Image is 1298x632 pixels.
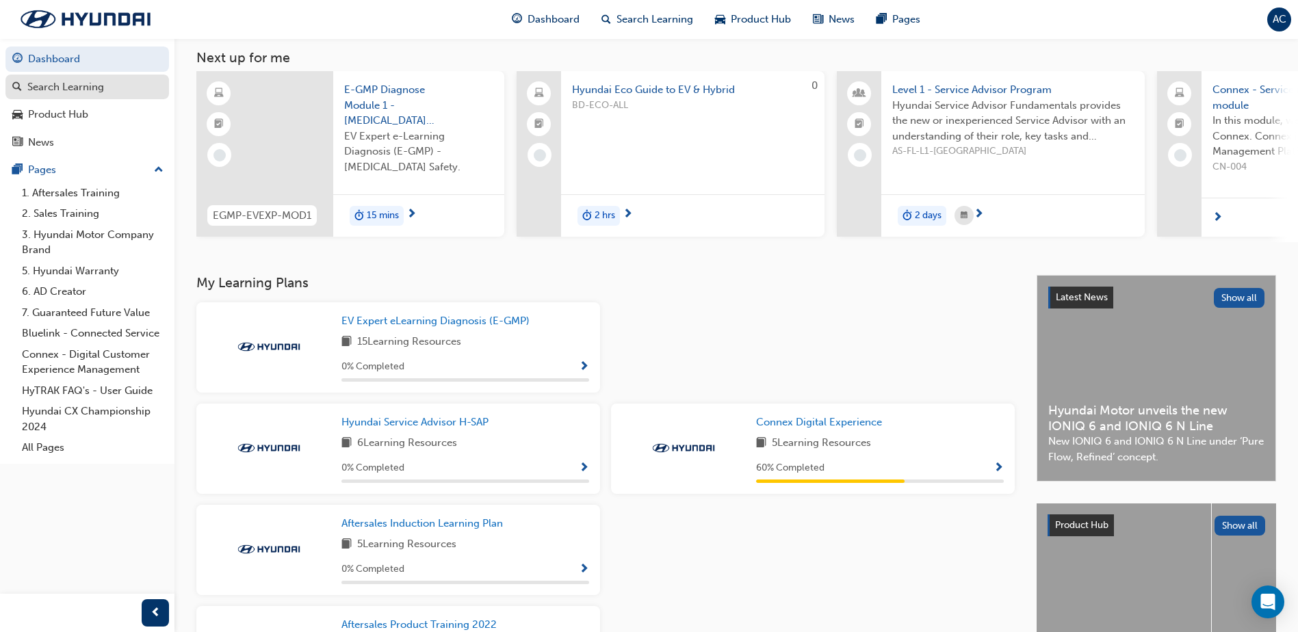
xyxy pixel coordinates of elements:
[1174,149,1186,161] span: learningRecordVerb_NONE-icon
[994,462,1004,475] span: Show Progress
[590,5,704,34] a: search-iconSearch Learning
[903,207,912,225] span: duration-icon
[756,416,882,428] span: Connex Digital Experience
[341,416,489,428] span: Hyundai Service Advisor H-SAP
[196,71,504,237] a: EGMP-EVEXP-MOD1E-GMP Diagnose Module 1 - [MEDICAL_DATA] SafetyEV Expert e-Learning Diagnosis (E-G...
[528,12,580,27] span: Dashboard
[855,116,864,133] span: booktick-icon
[813,11,823,28] span: news-icon
[357,536,456,553] span: 5 Learning Resources
[341,334,352,351] span: book-icon
[27,79,104,95] div: Search Learning
[354,207,364,225] span: duration-icon
[915,208,942,224] span: 2 days
[756,414,887,430] a: Connex Digital Experience
[974,209,984,221] span: next-icon
[1267,8,1291,31] button: AC
[16,183,169,204] a: 1. Aftersales Training
[1056,291,1108,303] span: Latest News
[12,164,23,176] span: pages-icon
[344,82,493,129] span: E-GMP Diagnose Module 1 - [MEDICAL_DATA] Safety
[512,11,522,28] span: guage-icon
[16,401,169,437] a: Hyundai CX Championship 2024
[595,208,615,224] span: 2 hrs
[214,85,224,103] span: learningResourceType_ELEARNING-icon
[579,564,589,576] span: Show Progress
[623,209,633,221] span: next-icon
[367,208,399,224] span: 15 mins
[579,460,589,477] button: Show Progress
[731,12,791,27] span: Product Hub
[151,605,161,622] span: prev-icon
[892,98,1134,144] span: Hyundai Service Advisor Fundamentals provides the new or inexperienced Service Advisor with an un...
[854,149,866,161] span: learningRecordVerb_NONE-icon
[7,5,164,34] img: Trak
[16,344,169,380] a: Connex - Digital Customer Experience Management
[341,618,497,631] span: Aftersales Product Training 2022
[12,137,23,149] span: news-icon
[16,302,169,324] a: 7. Guaranteed Future Value
[12,53,23,66] span: guage-icon
[341,414,494,430] a: Hyundai Service Advisor H-SAP
[16,281,169,302] a: 6. AD Creator
[5,157,169,183] button: Pages
[572,82,814,98] span: Hyundai Eco Guide to EV & Hybrid
[994,460,1004,477] button: Show Progress
[892,82,1134,98] span: Level 1 - Service Advisor Program
[579,361,589,373] span: Show Progress
[961,207,968,224] span: calendar-icon
[231,542,307,556] img: Trak
[12,109,23,121] span: car-icon
[28,107,88,122] div: Product Hub
[1175,116,1184,133] span: booktick-icon
[1212,212,1223,224] span: next-icon
[357,435,457,452] span: 6 Learning Resources
[341,517,503,529] span: Aftersales Induction Learning Plan
[829,12,855,27] span: News
[341,435,352,452] span: book-icon
[344,129,493,175] span: EV Expert e-Learning Diagnosis (E-GMP) - [MEDICAL_DATA] Safety.
[1251,585,1284,618] div: Open Intercom Messenger
[837,71,1145,237] a: Level 1 - Service Advisor ProgramHyundai Service Advisor Fundamentals provides the new or inexper...
[1214,288,1265,308] button: Show all
[1273,12,1286,27] span: AC
[534,116,544,133] span: booktick-icon
[866,5,931,34] a: pages-iconPages
[812,79,818,92] span: 0
[231,340,307,354] img: Trak
[214,116,224,133] span: booktick-icon
[1048,434,1264,464] span: New IONIQ 6 and IONIQ 6 N Line under ‘Pure Flow, Refined’ concept.
[5,47,169,72] a: Dashboard
[1055,519,1108,531] span: Product Hub
[357,334,461,351] span: 15 Learning Resources
[12,81,22,94] span: search-icon
[16,203,169,224] a: 2. Sales Training
[582,207,592,225] span: duration-icon
[802,5,866,34] a: news-iconNews
[579,462,589,475] span: Show Progress
[517,71,825,237] a: 0Hyundai Eco Guide to EV & HybridBD-ECO-ALLduration-icon2 hrs
[501,5,590,34] a: guage-iconDashboard
[231,441,307,455] img: Trak
[5,75,169,100] a: Search Learning
[756,435,766,452] span: book-icon
[715,11,725,28] span: car-icon
[341,460,404,476] span: 0 % Completed
[28,162,56,178] div: Pages
[5,130,169,155] a: News
[341,536,352,553] span: book-icon
[341,562,404,577] span: 0 % Completed
[5,102,169,127] a: Product Hub
[174,50,1298,66] h3: Next up for me
[341,359,404,375] span: 0 % Completed
[341,315,530,327] span: EV Expert eLearning Diagnosis (E-GMP)
[341,313,535,329] a: EV Expert eLearning Diagnosis (E-GMP)
[196,275,1015,291] h3: My Learning Plans
[756,460,825,476] span: 60 % Completed
[704,5,802,34] a: car-iconProduct Hub
[1175,85,1184,103] span: laptop-icon
[772,435,871,452] span: 5 Learning Resources
[406,209,417,221] span: next-icon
